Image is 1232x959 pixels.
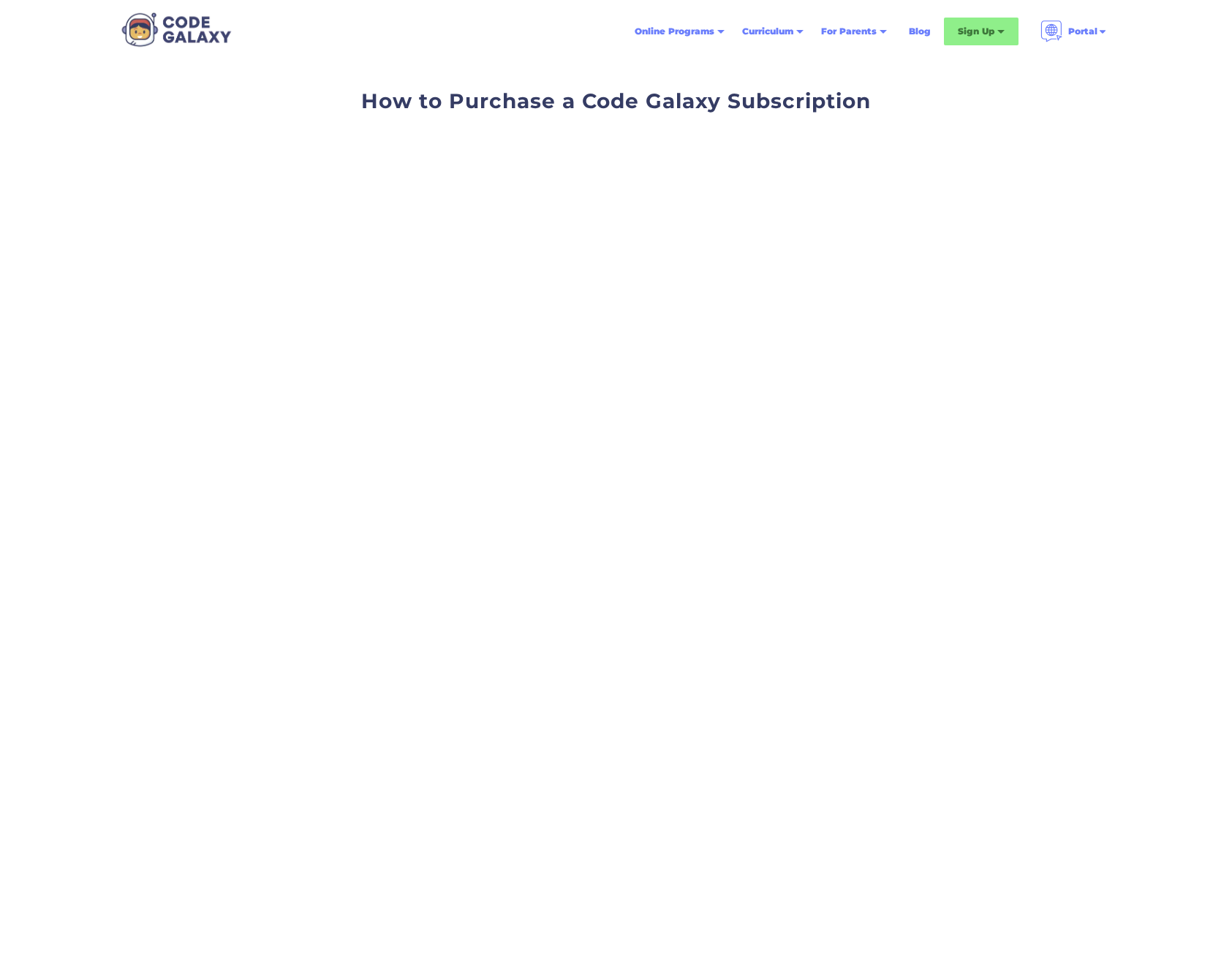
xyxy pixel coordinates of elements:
div: Sign Up [958,24,994,39]
span: How to Purchase a Code Galaxy Subscription [361,88,871,113]
div: For Parents [821,24,877,39]
a: Blog [900,18,940,45]
div: Portal [1068,24,1097,39]
div: Curriculum [742,24,793,39]
div: Online Programs [635,24,714,39]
